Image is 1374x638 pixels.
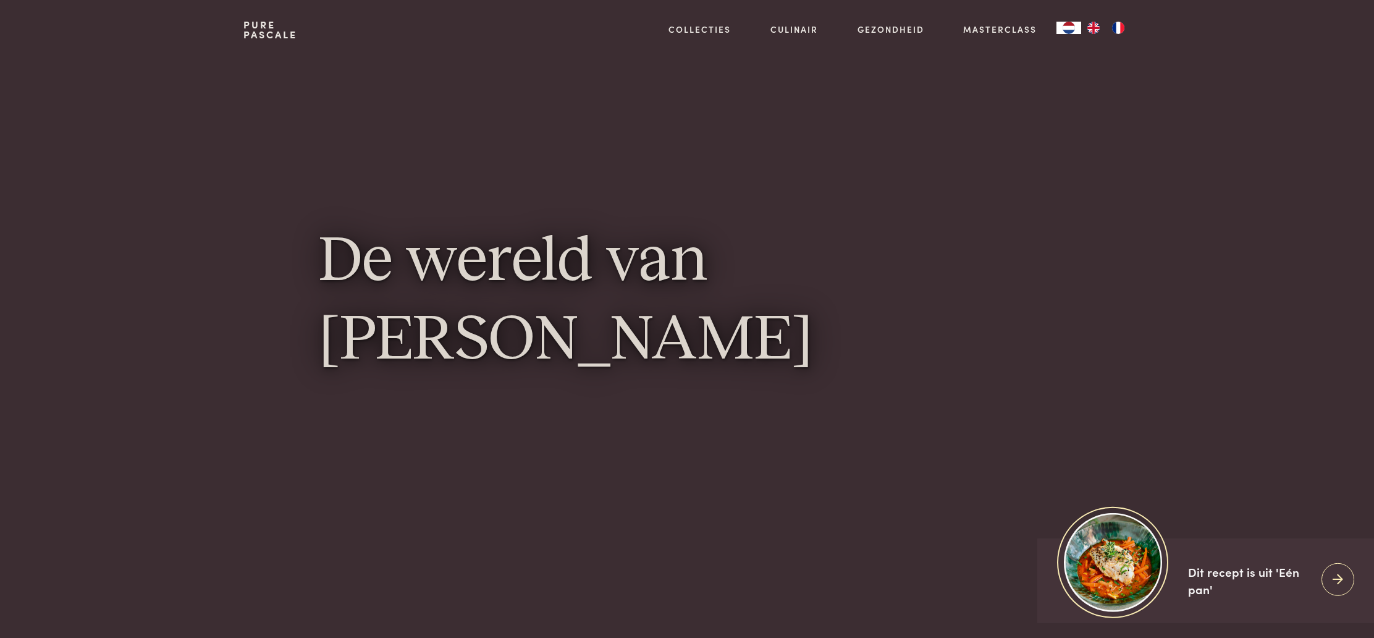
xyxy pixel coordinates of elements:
[1188,563,1312,598] div: Dit recept is uit 'Eén pan'
[243,20,297,40] a: PurePascale
[1056,22,1131,34] aside: Language selected: Nederlands
[1064,513,1162,611] img: https://admin.purepascale.com/wp-content/uploads/2025/08/home_recept_link.jpg
[1081,22,1106,34] a: EN
[1056,22,1081,34] a: NL
[858,23,924,36] a: Gezondheid
[1056,22,1081,34] div: Language
[319,223,1055,381] h1: De wereld van [PERSON_NAME]
[1081,22,1131,34] ul: Language list
[668,23,731,36] a: Collecties
[1106,22,1131,34] a: FR
[770,23,818,36] a: Culinair
[1037,538,1374,623] a: https://admin.purepascale.com/wp-content/uploads/2025/08/home_recept_link.jpg Dit recept is uit '...
[963,23,1037,36] a: Masterclass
